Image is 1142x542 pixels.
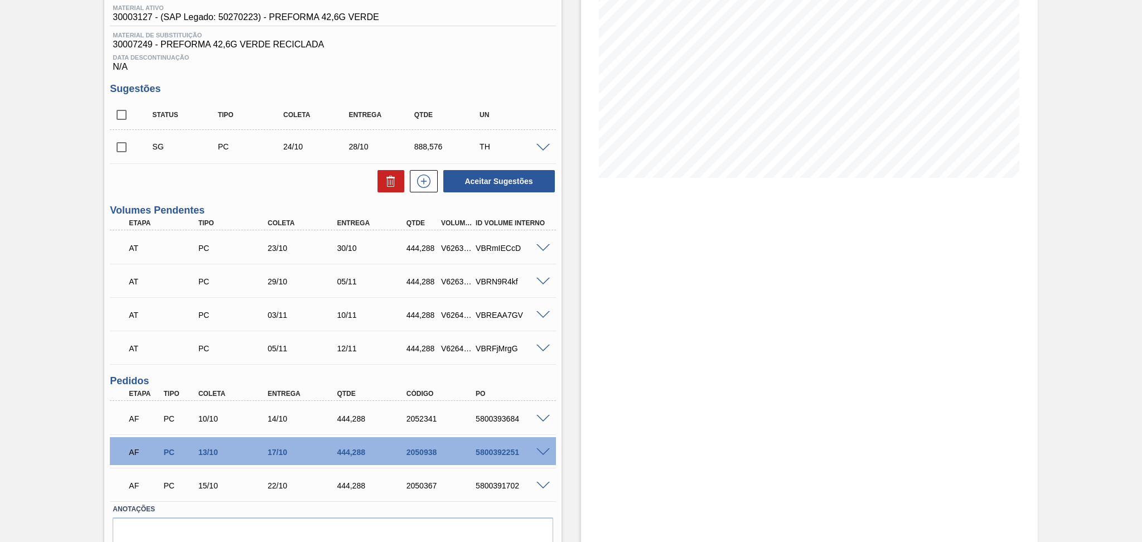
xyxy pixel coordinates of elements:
div: 03/11/2025 [265,311,343,320]
div: 13/10/2025 [196,448,274,457]
h3: Sugestões [110,83,555,95]
div: VBRFjMrgG [473,344,551,353]
div: VBRmIECcD [473,244,551,253]
div: 444,288 [404,344,440,353]
div: V626399 [438,277,475,286]
div: Qtde [334,390,412,398]
div: 5800393684 [473,414,551,423]
div: Aguardando Faturamento [126,440,162,464]
div: Entrega [334,219,412,227]
div: 23/10/2025 [265,244,343,253]
label: Anotações [113,501,553,517]
p: AF [129,414,159,423]
div: TH [477,142,550,151]
div: 22/10/2025 [265,481,343,490]
div: 5800392251 [473,448,551,457]
div: Nova sugestão [404,170,438,192]
div: 2050938 [404,448,482,457]
div: V626401 [438,344,475,353]
div: Pedido de Compra [196,311,274,320]
div: 17/10/2025 [265,448,343,457]
div: Tipo [161,390,197,398]
div: Pedido de Compra [196,277,274,286]
div: Volume Portal [438,219,475,227]
div: Qtde [412,111,485,119]
div: Pedido de Compra [161,414,197,423]
div: 24/10/2025 [280,142,354,151]
p: AF [129,448,159,457]
div: V626400 [438,311,475,320]
div: 2050367 [404,481,482,490]
p: AF [129,481,159,490]
div: 15/10/2025 [196,481,274,490]
div: 05/11/2025 [265,344,343,353]
div: Pedido de Compra [196,244,274,253]
div: Aguardando Informações de Transporte [126,303,204,327]
div: 444,288 [334,414,412,423]
div: 444,288 [404,244,440,253]
div: Aguardando Informações de Transporte [126,269,204,294]
div: Aguardando Informações de Transporte [126,336,204,361]
div: Coleta [196,390,274,398]
span: Material de Substituição [113,32,553,38]
div: Tipo [215,111,289,119]
h3: Pedidos [110,375,555,387]
div: N/A [110,50,555,72]
div: Pedido de Compra [161,481,197,490]
div: V626361 [438,244,475,253]
div: Status [149,111,223,119]
div: Etapa [126,219,204,227]
div: 444,288 [404,311,440,320]
div: UN [477,111,550,119]
div: Código [404,390,482,398]
div: Aguardando Faturamento [126,406,162,431]
div: Entrega [265,390,343,398]
div: 14/10/2025 [265,414,343,423]
div: Entrega [346,111,419,119]
p: AT [129,344,201,353]
div: Pedido de Compra [161,448,197,457]
p: AT [129,277,201,286]
div: Sugestão Criada [149,142,223,151]
div: 10/11/2025 [334,311,412,320]
div: Aguardando Faturamento [126,473,162,498]
div: 5800391702 [473,481,551,490]
div: 888,576 [412,142,485,151]
div: VBRN9R4kf [473,277,551,286]
h3: Volumes Pendentes [110,205,555,216]
button: Aceitar Sugestões [443,170,555,192]
div: Pedido de Compra [196,344,274,353]
span: Material ativo [113,4,379,11]
div: 29/10/2025 [265,277,343,286]
div: 10/10/2025 [196,414,274,423]
div: 05/11/2025 [334,277,412,286]
div: 12/11/2025 [334,344,412,353]
div: 444,288 [334,448,412,457]
div: 444,288 [334,481,412,490]
div: 2052341 [404,414,482,423]
div: 28/10/2025 [346,142,419,151]
span: 30007249 - PREFORMA 42,6G VERDE RECICLADA [113,40,553,50]
span: 30003127 - (SAP Legado: 50270223) - PREFORMA 42,6G VERDE [113,12,379,22]
p: AT [129,244,201,253]
div: VBREAA7GV [473,311,551,320]
div: Tipo [196,219,274,227]
div: Excluir Sugestões [372,170,404,192]
div: Pedido de Compra [215,142,289,151]
div: Coleta [265,219,343,227]
p: AT [129,311,201,320]
div: Aguardando Informações de Transporte [126,236,204,260]
div: 30/10/2025 [334,244,412,253]
div: Id Volume Interno [473,219,551,227]
div: Aceitar Sugestões [438,169,556,193]
div: 444,288 [404,277,440,286]
div: Qtde [404,219,440,227]
div: PO [473,390,551,398]
div: Coleta [280,111,354,119]
div: Etapa [126,390,162,398]
span: Data Descontinuação [113,54,553,61]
